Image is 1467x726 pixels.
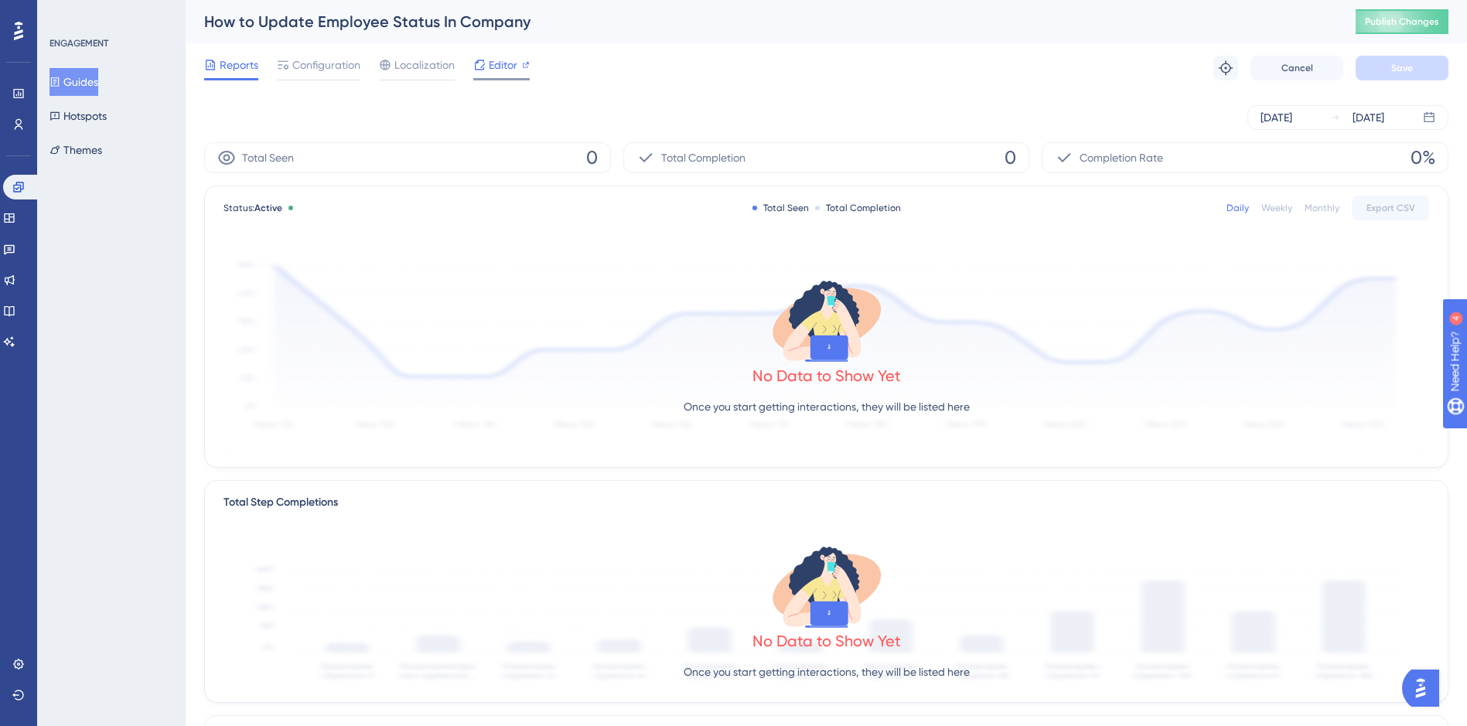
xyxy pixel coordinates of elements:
div: How to Update Employee Status In Company [204,11,1317,32]
span: Publish Changes [1365,15,1439,28]
div: Weekly [1261,202,1292,214]
div: [DATE] [1261,108,1292,127]
button: Guides [49,68,98,96]
button: Export CSV [1352,196,1429,220]
span: Reports [220,56,258,74]
span: Configuration [292,56,360,74]
div: No Data to Show Yet [752,365,901,387]
div: [DATE] [1353,108,1384,127]
div: 4 [107,8,112,20]
button: Themes [49,136,102,164]
span: Completion Rate [1080,148,1163,167]
span: Status: [223,202,282,214]
span: Export CSV [1366,202,1415,214]
span: Editor [489,56,517,74]
span: Total Completion [661,148,745,167]
div: Monthly [1305,202,1339,214]
span: 0 [586,145,598,170]
div: No Data to Show Yet [752,630,901,652]
p: Once you start getting interactions, they will be listed here [684,397,970,416]
button: Save [1356,56,1448,80]
span: 0% [1411,145,1435,170]
div: Total Seen [752,202,809,214]
p: Once you start getting interactions, they will be listed here [684,663,970,681]
div: Daily [1226,202,1249,214]
div: Total Step Completions [223,493,338,512]
span: 0 [1005,145,1016,170]
span: Active [254,203,282,213]
span: Cancel [1281,62,1313,74]
button: Hotspots [49,102,107,130]
span: Need Help? [36,4,97,22]
button: Publish Changes [1356,9,1448,34]
button: Cancel [1250,56,1343,80]
div: ENGAGEMENT [49,37,108,49]
iframe: UserGuiding AI Assistant Launcher [1402,665,1448,711]
span: Save [1391,62,1413,74]
span: Localization [394,56,455,74]
div: Total Completion [815,202,901,214]
span: Total Seen [242,148,294,167]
